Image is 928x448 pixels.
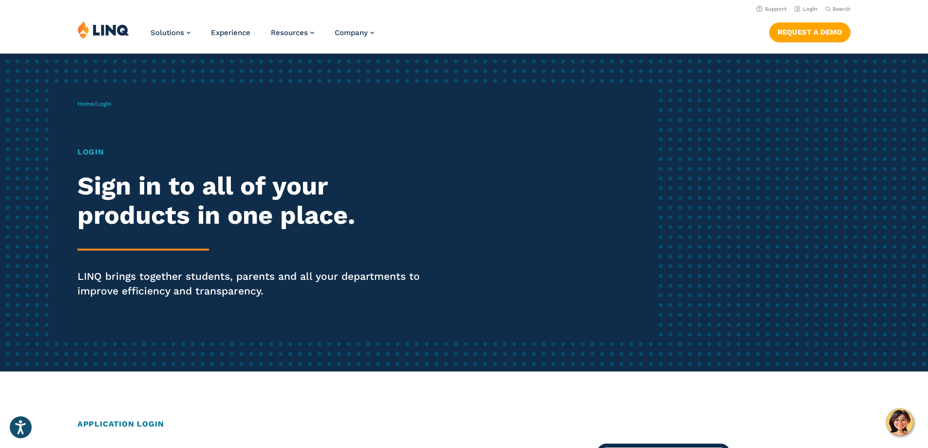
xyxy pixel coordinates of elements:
[769,20,851,42] nav: Button Navigation
[271,28,314,37] a: Resources
[769,22,851,42] a: Request a Demo
[77,146,435,158] h1: Login
[211,28,250,37] a: Experience
[77,172,435,230] h2: Sign in to all of your products in one place.
[833,6,851,12] span: Search
[77,20,129,39] img: LINQ | K‑12 Software
[77,418,851,430] h2: Application Login
[825,5,851,13] button: Open Search Bar
[151,28,184,37] span: Solutions
[886,409,913,436] button: Hello, have a question? Let’s chat.
[77,100,94,107] a: Home
[151,20,374,53] nav: Primary Navigation
[271,28,308,37] span: Resources
[757,6,787,12] a: Support
[335,28,374,37] a: Company
[795,6,817,12] a: Login
[96,100,111,107] span: Login
[335,28,368,37] span: Company
[77,100,111,107] span: /
[151,28,190,37] a: Solutions
[77,269,435,298] p: LINQ brings together students, parents and all your departments to improve efficiency and transpa...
